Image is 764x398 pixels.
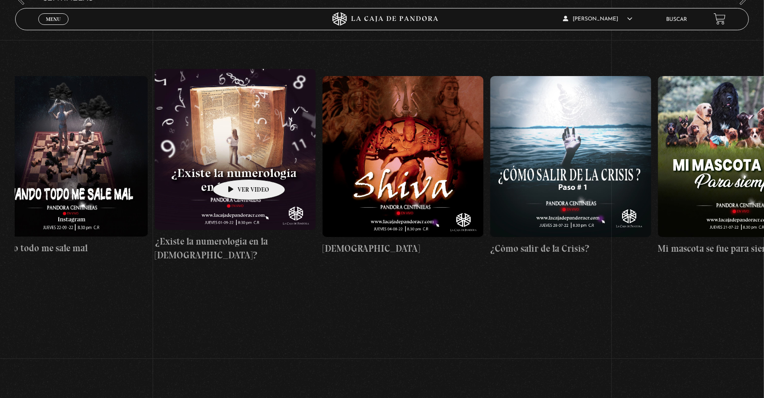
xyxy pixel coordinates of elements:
h4: [DEMOGRAPHIC_DATA] [323,241,484,256]
a: ¿Cómo salir de la Crisis? [490,12,651,320]
span: Menu [46,16,61,22]
h4: ¿Existe la numerología en la [DEMOGRAPHIC_DATA]? [155,234,316,262]
a: Buscar [666,17,687,22]
a: ¿Existe la numerología en la [DEMOGRAPHIC_DATA]? [155,12,316,320]
h4: ¿Cómo salir de la Crisis? [490,241,651,256]
a: View your shopping cart [714,13,726,25]
a: [DEMOGRAPHIC_DATA] [323,12,484,320]
span: [PERSON_NAME] [563,16,632,22]
span: Cerrar [43,24,64,30]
